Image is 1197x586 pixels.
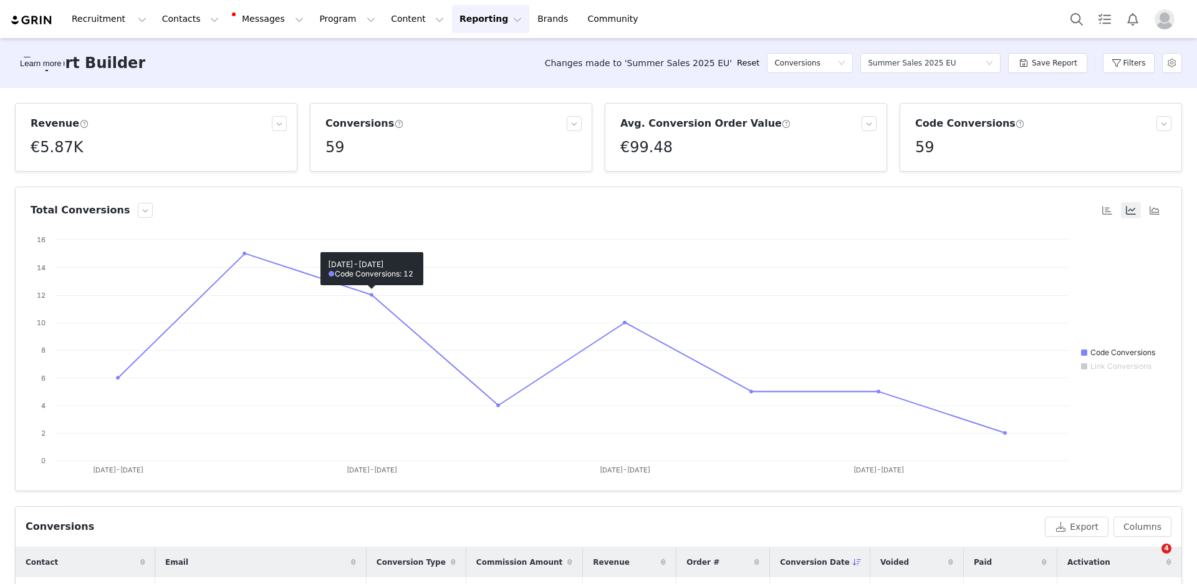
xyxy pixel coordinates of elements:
[1113,517,1171,537] button: Columns
[452,5,529,33] button: Reporting
[915,116,1025,131] h3: Code Conversions
[227,5,311,33] button: Messages
[312,5,383,33] button: Program
[377,557,446,568] span: Conversion Type
[64,5,154,33] button: Recruitment
[838,59,845,68] i: icon: down
[325,116,403,131] h3: Conversions
[155,5,226,33] button: Contacts
[686,557,719,568] span: Order #
[37,263,46,272] text: 14
[620,136,673,159] h5: €99.48
[1091,5,1118,33] a: Tasks
[31,116,89,131] h3: Revenue
[737,57,759,69] a: Reset
[620,116,791,131] h3: Avg. Conversion Order Value
[600,466,650,474] text: [DATE]-[DATE]
[1147,9,1187,29] button: Profile
[17,57,64,70] div: Tooltip anchor
[593,557,630,568] span: Revenue
[1090,361,1151,371] text: Link Conversions
[325,136,345,159] h5: 59
[545,57,732,70] span: Changes made to 'Summer Sales 2025 EU'
[880,557,909,568] span: Voided
[1119,5,1147,33] button: Notifications
[476,557,562,568] span: Commission Amount
[347,466,397,474] text: [DATE]-[DATE]
[26,557,58,568] span: Contact
[41,374,46,383] text: 6
[26,519,94,534] div: Conversions
[41,401,46,410] text: 4
[974,557,992,568] span: Paid
[37,235,46,244] text: 16
[93,466,143,474] text: [DATE]-[DATE]
[853,466,904,474] text: [DATE]-[DATE]
[22,52,145,74] h3: Report Builder
[31,203,130,218] h3: Total Conversions
[1008,53,1087,73] button: Save Report
[1136,544,1166,574] iframe: Intercom live chat
[1161,544,1171,554] span: 4
[37,291,46,300] text: 12
[1045,517,1108,537] button: Export
[1090,348,1155,357] text: Code Conversions
[580,5,651,33] a: Community
[31,136,83,159] h5: €5.87K
[165,557,188,568] span: Email
[10,14,54,26] img: grin logo
[41,346,46,354] text: 8
[41,429,46,437] text: 2
[868,54,956,72] div: Summer Sales 2025 EU
[1063,5,1090,33] button: Search
[37,318,46,327] text: 10
[1155,9,1175,29] img: placeholder-profile.jpg
[1067,557,1110,568] span: Activation
[41,456,46,465] text: 0
[530,5,579,33] a: Brands
[780,557,850,568] span: Conversion Date
[774,54,820,72] h5: Conversions
[383,5,451,33] button: Content
[986,59,993,68] i: icon: down
[915,136,935,159] h5: 59
[1103,53,1155,73] button: Filters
